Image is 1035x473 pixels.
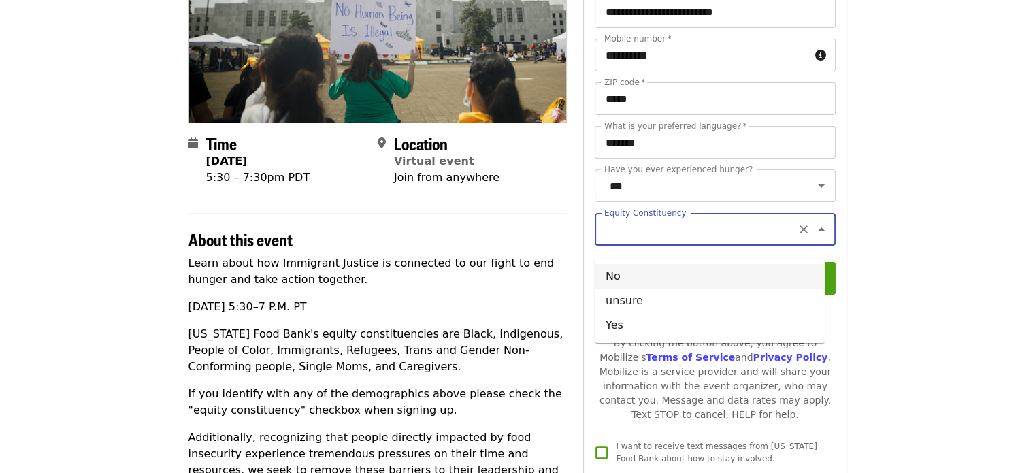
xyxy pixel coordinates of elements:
[604,35,671,43] label: Mobile number
[812,220,831,239] button: Close
[815,49,826,62] i: circle-info icon
[604,122,747,130] label: What is your preferred language?
[595,126,835,159] input: What is your preferred language?
[188,299,568,315] p: [DATE] 5:30–7 P.M. PT
[604,209,686,217] label: Equity Constituency
[616,442,817,463] span: I want to receive text messages from [US_STATE] Food Bank about how to stay involved.
[188,227,293,251] span: About this event
[188,386,568,419] p: If you identify with any of the demographics above please check the "equity constituency" checkbo...
[188,326,568,375] p: [US_STATE] Food Bank's equity constituencies are Black, Indigenous, People of Color, Immigrants, ...
[188,255,568,288] p: Learn about how Immigrant Justice is connected to our fight to end hunger and take action together.
[753,352,827,363] a: Privacy Policy
[604,165,753,174] label: Have you ever experienced hunger?
[595,336,835,422] div: By clicking the button above, you agree to Mobilize's and . Mobilize is a service provider and wi...
[394,131,448,155] span: Location
[394,154,474,167] a: Virtual event
[595,264,825,289] li: No
[604,78,645,86] label: ZIP code
[595,313,825,338] li: Yes
[595,39,809,71] input: Mobile number
[206,169,310,186] div: 5:30 – 7:30pm PDT
[188,137,198,150] i: calendar icon
[595,289,825,313] li: unsure
[646,352,735,363] a: Terms of Service
[794,220,813,239] button: Clear
[206,154,248,167] strong: [DATE]
[812,176,831,195] button: Open
[206,131,237,155] span: Time
[394,171,499,184] span: Join from anywhere
[378,137,386,150] i: map-marker-alt icon
[595,82,835,115] input: ZIP code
